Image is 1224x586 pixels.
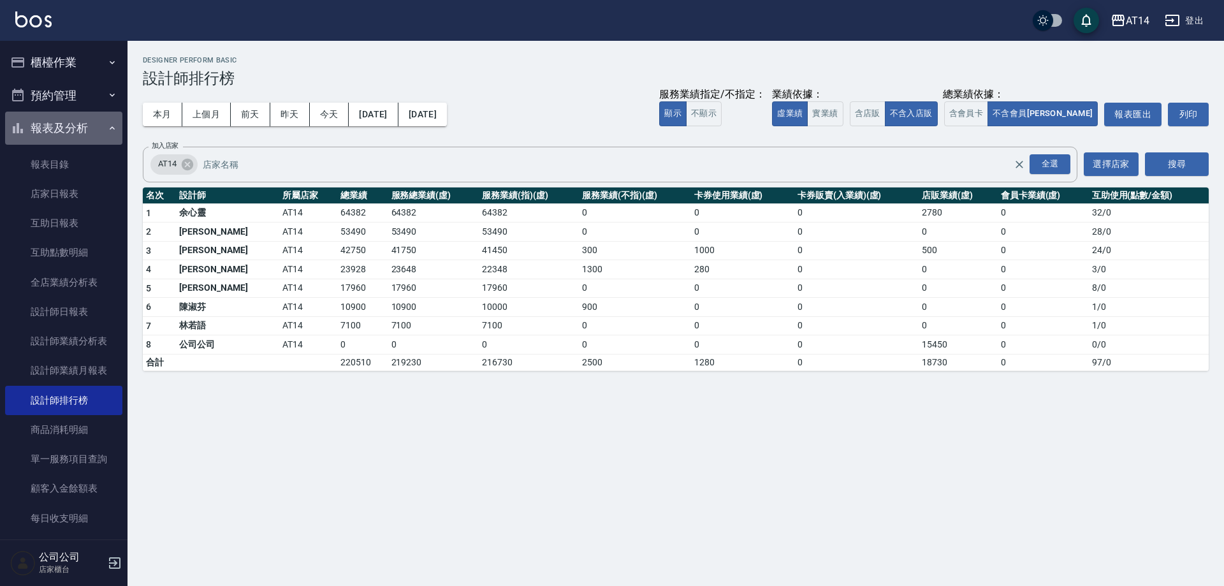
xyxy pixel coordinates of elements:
[479,223,579,242] td: 53490
[5,444,122,474] a: 單一服務項目查詢
[479,241,579,260] td: 41450
[337,335,388,355] td: 0
[279,298,337,317] td: AT14
[1089,203,1209,223] td: 32 / 0
[998,316,1089,335] td: 0
[146,208,151,218] span: 1
[143,56,1209,64] h2: Designer Perform Basic
[479,354,579,370] td: 216730
[349,103,398,126] button: [DATE]
[5,504,122,533] a: 每日收支明細
[176,335,279,355] td: 公司公司
[398,103,447,126] button: [DATE]
[176,223,279,242] td: [PERSON_NAME]
[231,103,270,126] button: 前天
[279,203,337,223] td: AT14
[479,260,579,279] td: 22348
[579,298,691,317] td: 900
[479,187,579,204] th: 服務業績(指)(虛)
[1089,298,1209,317] td: 1 / 0
[794,203,919,223] td: 0
[919,260,998,279] td: 0
[998,354,1089,370] td: 0
[5,268,122,297] a: 全店業績分析表
[794,335,919,355] td: 0
[794,279,919,298] td: 0
[5,386,122,415] a: 設計師排行榜
[579,279,691,298] td: 0
[1104,103,1162,126] button: 報表匯出
[1145,152,1209,176] button: 搜尋
[388,298,479,317] td: 10900
[270,103,310,126] button: 昨天
[5,209,122,238] a: 互助日報表
[337,203,388,223] td: 64382
[794,241,919,260] td: 0
[150,157,184,170] span: AT14
[337,260,388,279] td: 23928
[337,354,388,370] td: 220510
[998,223,1089,242] td: 0
[279,316,337,335] td: AT14
[919,187,998,204] th: 店販業績(虛)
[691,316,794,335] td: 0
[176,316,279,335] td: 林若語
[998,187,1089,204] th: 會員卡業績(虛)
[337,279,388,298] td: 17960
[388,241,479,260] td: 41750
[1027,152,1073,177] button: Open
[176,298,279,317] td: 陳淑芬
[944,101,989,126] button: 含會員卡
[176,260,279,279] td: [PERSON_NAME]
[794,354,919,370] td: 0
[579,187,691,204] th: 服務業績(不指)(虛)
[150,154,198,175] div: AT14
[691,335,794,355] td: 0
[998,260,1089,279] td: 0
[5,356,122,385] a: 設計師業績月報表
[1126,13,1149,29] div: AT14
[579,241,691,260] td: 300
[388,316,479,335] td: 7100
[659,88,766,101] div: 服務業績指定/不指定：
[1089,260,1209,279] td: 3 / 0
[5,46,122,79] button: 櫃檯作業
[794,298,919,317] td: 0
[279,241,337,260] td: AT14
[143,70,1209,87] h3: 設計師排行榜
[691,203,794,223] td: 0
[146,339,151,349] span: 8
[885,101,938,126] button: 不含入店販
[1105,8,1155,34] button: AT14
[659,101,687,126] button: 顯示
[143,354,176,370] td: 合計
[998,203,1089,223] td: 0
[998,298,1089,317] td: 0
[337,187,388,204] th: 總業績
[15,11,52,27] img: Logo
[146,245,151,256] span: 3
[579,316,691,335] td: 0
[998,241,1089,260] td: 0
[850,101,885,126] button: 含店販
[579,260,691,279] td: 1300
[479,203,579,223] td: 64382
[5,112,122,145] button: 報表及分析
[794,316,919,335] td: 0
[1084,152,1139,176] button: 選擇店家
[5,79,122,112] button: 預約管理
[579,223,691,242] td: 0
[337,298,388,317] td: 10900
[337,241,388,260] td: 42750
[807,101,843,126] button: 實業績
[919,316,998,335] td: 0
[279,260,337,279] td: AT14
[388,279,479,298] td: 17960
[1089,316,1209,335] td: 1 / 0
[691,223,794,242] td: 0
[5,538,122,571] button: 客戶管理
[146,283,151,293] span: 5
[919,279,998,298] td: 0
[919,241,998,260] td: 500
